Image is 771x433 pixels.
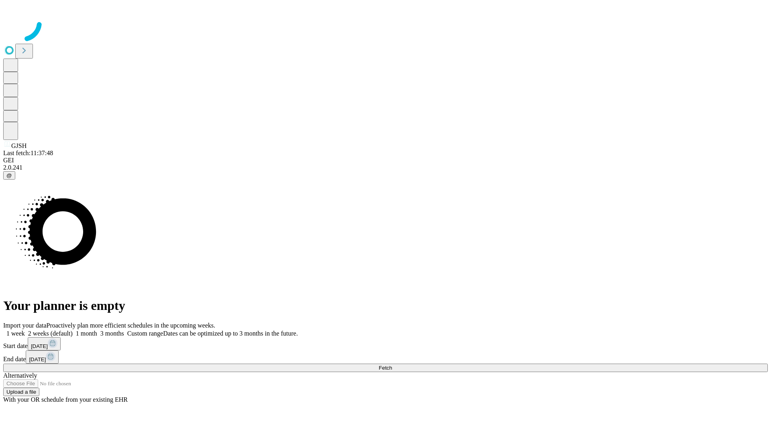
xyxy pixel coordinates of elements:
[11,142,27,149] span: GJSH
[26,350,59,364] button: [DATE]
[3,157,768,164] div: GEI
[3,364,768,372] button: Fetch
[127,330,163,337] span: Custom range
[47,322,215,329] span: Proactively plan more efficient schedules in the upcoming weeks.
[3,388,39,396] button: Upload a file
[29,356,46,362] span: [DATE]
[6,330,25,337] span: 1 week
[3,350,768,364] div: End date
[28,330,73,337] span: 2 weeks (default)
[379,365,392,371] span: Fetch
[3,337,768,350] div: Start date
[3,171,15,180] button: @
[3,164,768,171] div: 2.0.241
[6,172,12,178] span: @
[3,322,47,329] span: Import your data
[3,298,768,313] h1: Your planner is empty
[3,150,53,156] span: Last fetch: 11:37:48
[163,330,298,337] span: Dates can be optimized up to 3 months in the future.
[28,337,61,350] button: [DATE]
[76,330,97,337] span: 1 month
[31,343,48,349] span: [DATE]
[3,372,37,379] span: Alternatively
[100,330,124,337] span: 3 months
[3,396,128,403] span: With your OR schedule from your existing EHR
